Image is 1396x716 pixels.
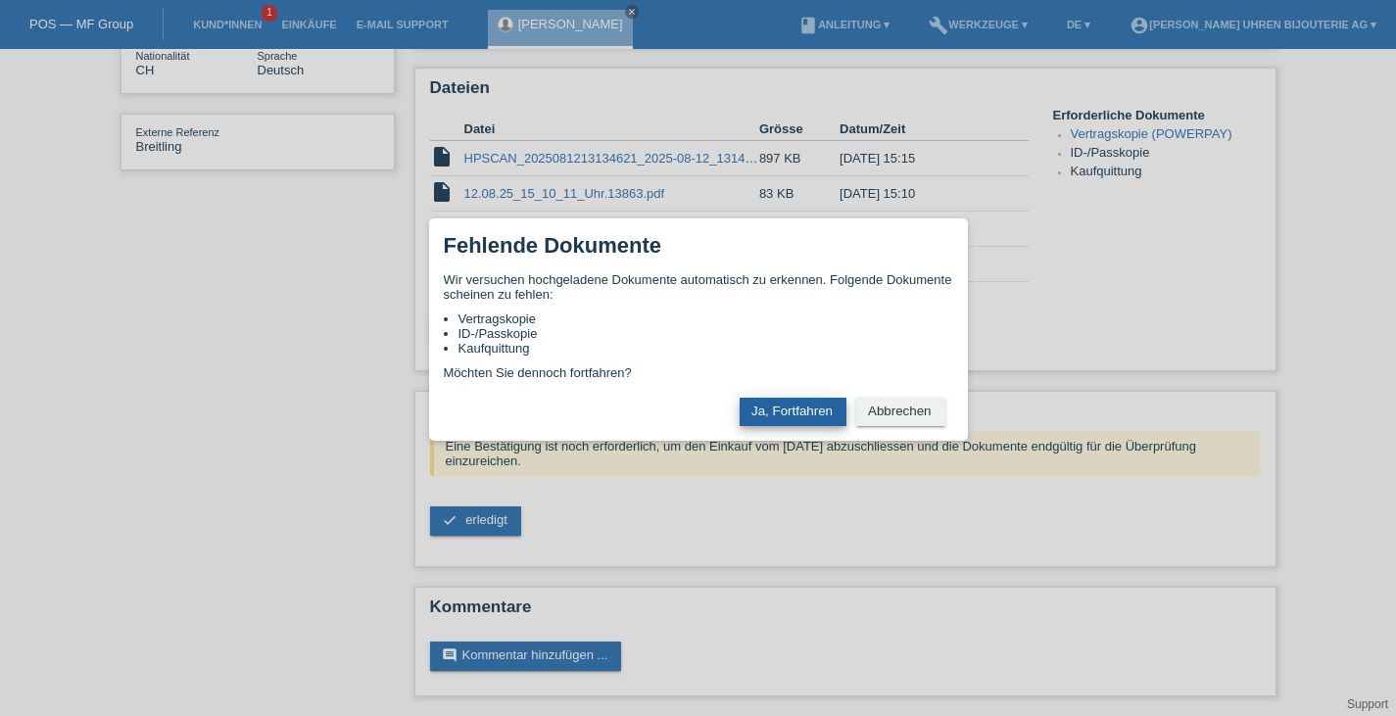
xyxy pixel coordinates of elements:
[458,326,953,341] li: ID-/Passkopie
[740,398,846,426] button: Ja, Fortfahren
[458,311,953,326] li: Vertragskopie
[458,341,953,356] li: Kaufquittung
[856,398,944,426] button: Abbrechen
[444,233,661,258] h1: Fehlende Dokumente
[444,272,953,380] div: Wir versuchen hochgeladene Dokumente automatisch zu erkennen. Folgende Dokumente scheinen zu fehl...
